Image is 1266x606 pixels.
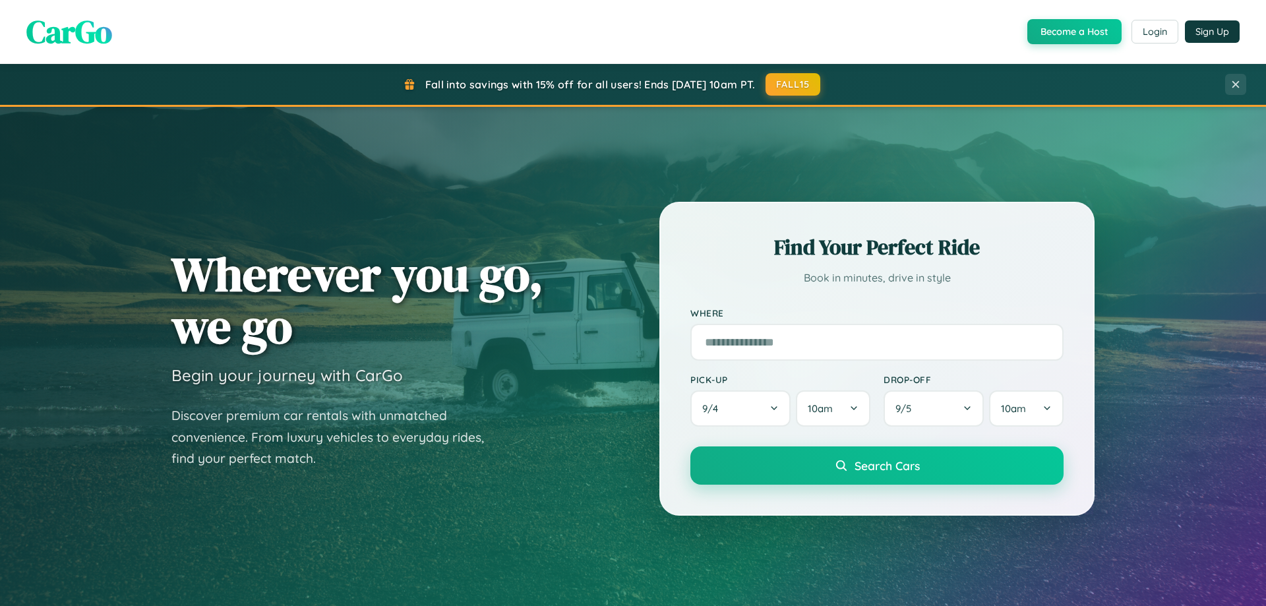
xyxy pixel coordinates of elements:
[690,233,1064,262] h2: Find Your Perfect Ride
[884,390,984,427] button: 9/5
[690,446,1064,485] button: Search Cars
[690,374,870,385] label: Pick-up
[425,78,756,91] span: Fall into savings with 15% off for all users! Ends [DATE] 10am PT.
[26,10,112,53] span: CarGo
[702,402,725,415] span: 9 / 4
[690,307,1064,318] label: Where
[171,248,543,352] h1: Wherever you go, we go
[690,268,1064,288] p: Book in minutes, drive in style
[855,458,920,473] span: Search Cars
[989,390,1064,427] button: 10am
[808,402,833,415] span: 10am
[1027,19,1122,44] button: Become a Host
[884,374,1064,385] label: Drop-off
[1001,402,1026,415] span: 10am
[690,390,791,427] button: 9/4
[766,73,821,96] button: FALL15
[1131,20,1178,44] button: Login
[171,365,403,385] h3: Begin your journey with CarGo
[1185,20,1240,43] button: Sign Up
[171,405,501,470] p: Discover premium car rentals with unmatched convenience. From luxury vehicles to everyday rides, ...
[796,390,870,427] button: 10am
[895,402,918,415] span: 9 / 5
